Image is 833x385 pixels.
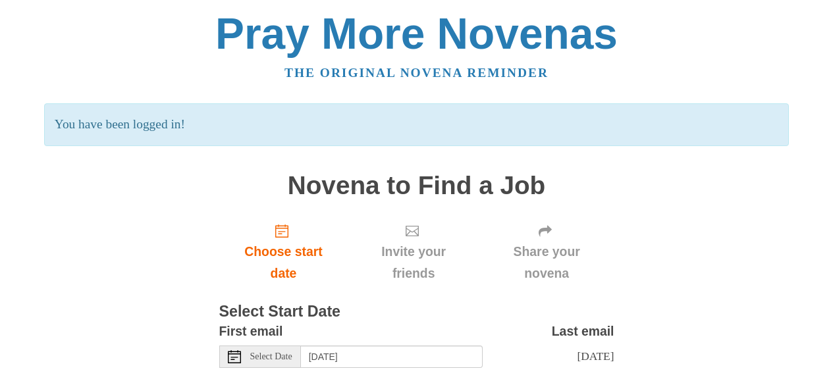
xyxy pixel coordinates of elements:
a: The original novena reminder [284,66,549,80]
span: Invite your friends [361,241,466,284]
label: Last email [552,321,614,342]
p: You have been logged in! [44,103,789,146]
label: First email [219,321,283,342]
div: Click "Next" to confirm your start date first. [479,213,614,291]
span: Choose start date [232,241,335,284]
h3: Select Start Date [219,303,614,321]
span: Share your novena [493,241,601,284]
span: [DATE] [577,349,614,363]
h1: Novena to Find a Job [219,172,614,200]
a: Choose start date [219,213,348,291]
span: Select Date [250,352,292,361]
a: Pray More Novenas [215,9,618,58]
div: Click "Next" to confirm your start date first. [348,213,479,291]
